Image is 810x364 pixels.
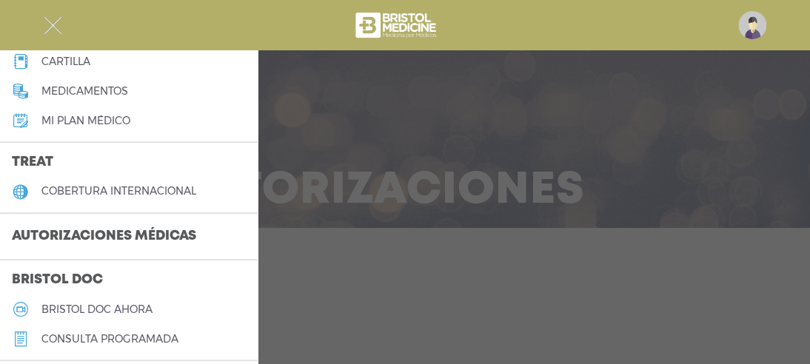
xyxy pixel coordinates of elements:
h5: medicamentos [41,85,128,98]
h5: Mi plan médico [41,115,130,127]
h5: cobertura internacional [41,185,196,198]
h5: cartilla [41,55,90,68]
h5: Bristol doc ahora [41,303,153,316]
img: bristol-medicine-blanco.png [353,7,441,43]
img: Cober_menu-close-white.svg [44,16,62,35]
img: profile-placeholder.svg [738,11,766,39]
h5: consulta programada [41,333,178,346]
